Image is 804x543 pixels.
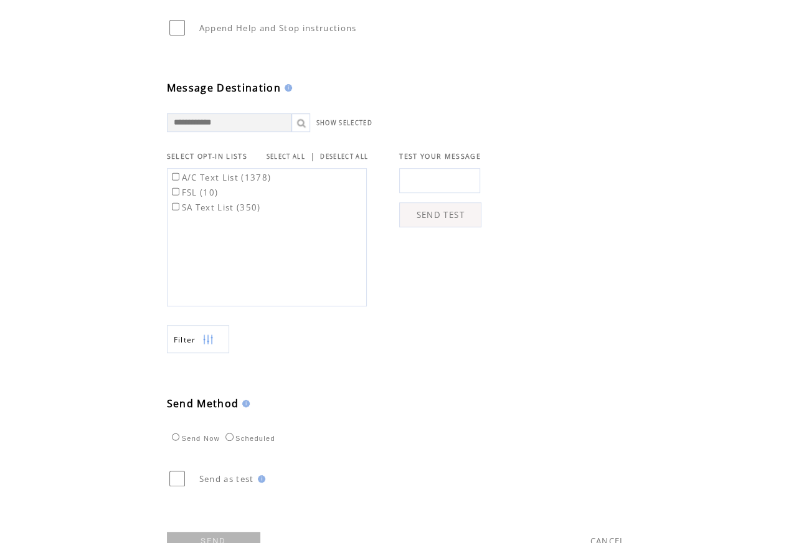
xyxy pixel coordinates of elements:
[172,433,180,441] input: Send Now
[222,435,275,442] label: Scheduled
[167,81,281,95] span: Message Destination
[267,153,305,161] a: SELECT ALL
[320,153,368,161] a: DESELECT ALL
[169,187,219,198] label: FSL (10)
[310,151,315,162] span: |
[239,400,250,407] img: help.gif
[167,325,229,353] a: Filter
[199,473,254,484] span: Send as test
[399,152,481,161] span: TEST YOUR MESSAGE
[174,334,196,345] span: Show filters
[172,187,180,196] input: FSL (10)
[172,202,180,210] input: SA Text List (350)
[225,433,234,441] input: Scheduled
[169,172,272,183] label: A/C Text List (1378)
[167,397,239,410] span: Send Method
[399,202,481,227] a: SEND TEST
[167,152,247,161] span: SELECT OPT-IN LISTS
[281,84,292,92] img: help.gif
[169,435,220,442] label: Send Now
[172,172,180,181] input: A/C Text List (1378)
[254,475,265,483] img: help.gif
[169,202,261,213] label: SA Text List (350)
[199,22,357,34] span: Append Help and Stop instructions
[202,326,214,354] img: filters.png
[316,119,372,127] a: SHOW SELECTED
